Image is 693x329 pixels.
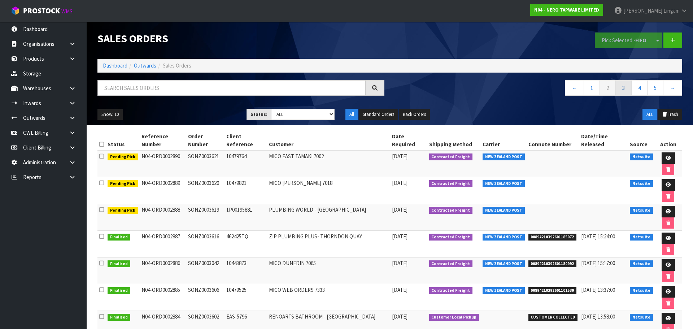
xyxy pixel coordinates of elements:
[186,131,225,150] th: Order Number
[429,234,473,241] span: Contracted Freight
[630,260,653,268] span: Netsuite
[635,37,646,44] strong: FIFO
[225,257,267,284] td: 10443873
[642,109,657,120] button: ALL
[528,287,577,294] span: 00894210392601101539
[267,284,390,311] td: MICO WEB ORDERS 7333
[392,206,407,213] span: [DATE]
[483,287,525,294] span: NEW ZEALAND POST
[581,233,615,240] span: [DATE] 15:24:00
[23,6,60,16] span: ProStock
[140,150,186,177] td: N04-ORD0002890
[392,286,407,293] span: [DATE]
[483,234,525,241] span: NEW ZEALAND POST
[61,8,73,15] small: WMS
[630,287,653,294] span: Netsuite
[630,180,653,187] span: Netsuite
[392,313,407,320] span: [DATE]
[630,234,653,241] span: Netsuite
[108,180,138,187] span: Pending Pick
[427,131,481,150] th: Shipping Method
[97,33,384,44] h1: Sales Orders
[600,80,616,96] a: 2
[528,314,578,321] span: CUSTOMER COLLECTED
[630,314,653,321] span: Netsuite
[483,180,525,187] span: NEW ZEALAND POST
[390,131,427,150] th: Date Required
[108,207,138,214] span: Pending Pick
[250,111,267,117] strong: Status:
[97,109,123,120] button: Show: 10
[392,260,407,267] span: [DATE]
[658,109,682,120] button: Trash
[108,287,130,294] span: Finalised
[429,260,473,268] span: Contracted Freight
[108,153,138,161] span: Pending Pick
[663,80,682,96] a: →
[581,313,615,320] span: [DATE] 13:58:00
[565,80,584,96] a: ←
[345,109,358,120] button: All
[106,131,140,150] th: Status
[527,131,580,150] th: Connote Number
[140,257,186,284] td: N04-ORD0002886
[97,80,366,96] input: Search sales orders
[225,177,267,204] td: 10479821
[628,131,655,150] th: Source
[186,177,225,204] td: SONZ0003620
[429,207,473,214] span: Contracted Freight
[623,7,662,14] span: [PERSON_NAME]
[186,150,225,177] td: SONZ0003621
[267,131,390,150] th: Customer
[483,260,525,268] span: NEW ZEALAND POST
[481,131,527,150] th: Carrier
[267,231,390,257] td: ZIP PLUMBING PLUS- THORNDON QUAY
[140,204,186,231] td: N04-ORD0002888
[225,284,267,311] td: 10479525
[225,131,267,150] th: Client Reference
[103,62,127,69] a: Dashboard
[399,109,430,120] button: Back Orders
[483,207,525,214] span: NEW ZEALAND POST
[429,314,479,321] span: Customer Local Pickup
[108,314,130,321] span: Finalised
[584,80,600,96] a: 1
[108,234,130,241] span: Finalised
[186,284,225,311] td: SONZ0003606
[140,284,186,311] td: N04-ORD0002885
[267,257,390,284] td: MICO DUNEDIN 7065
[395,80,682,98] nav: Page navigation
[528,234,577,241] span: 00894210392601185072
[581,260,615,267] span: [DATE] 15:17:00
[429,180,473,187] span: Contracted Freight
[630,207,653,214] span: Netsuite
[267,177,390,204] td: MICO [PERSON_NAME] 7018
[429,153,473,161] span: Contracted Freight
[663,7,680,14] span: Lingam
[186,231,225,257] td: SONZ0003616
[186,204,225,231] td: SONZ0003619
[392,179,407,186] span: [DATE]
[108,260,130,268] span: Finalised
[579,131,628,150] th: Date/Time Released
[581,286,615,293] span: [DATE] 13:37:00
[11,6,20,15] img: cube-alt.png
[647,80,663,96] a: 5
[615,80,632,96] a: 3
[140,231,186,257] td: N04-ORD0002887
[530,4,603,16] a: N04 - NERO TAPWARE LIMITED
[483,153,525,161] span: NEW ZEALAND POST
[595,33,653,48] button: Pick Selected -FIFO
[655,131,682,150] th: Action
[267,150,390,177] td: MICO EAST TAMAKI 7002
[225,150,267,177] td: 10479764
[630,153,653,161] span: Netsuite
[186,257,225,284] td: SONZ0003042
[225,231,267,257] td: 462425TQ
[392,233,407,240] span: [DATE]
[429,287,473,294] span: Contracted Freight
[134,62,156,69] a: Outwards
[631,80,648,96] a: 4
[163,62,191,69] span: Sales Orders
[534,7,599,13] strong: N04 - NERO TAPWARE LIMITED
